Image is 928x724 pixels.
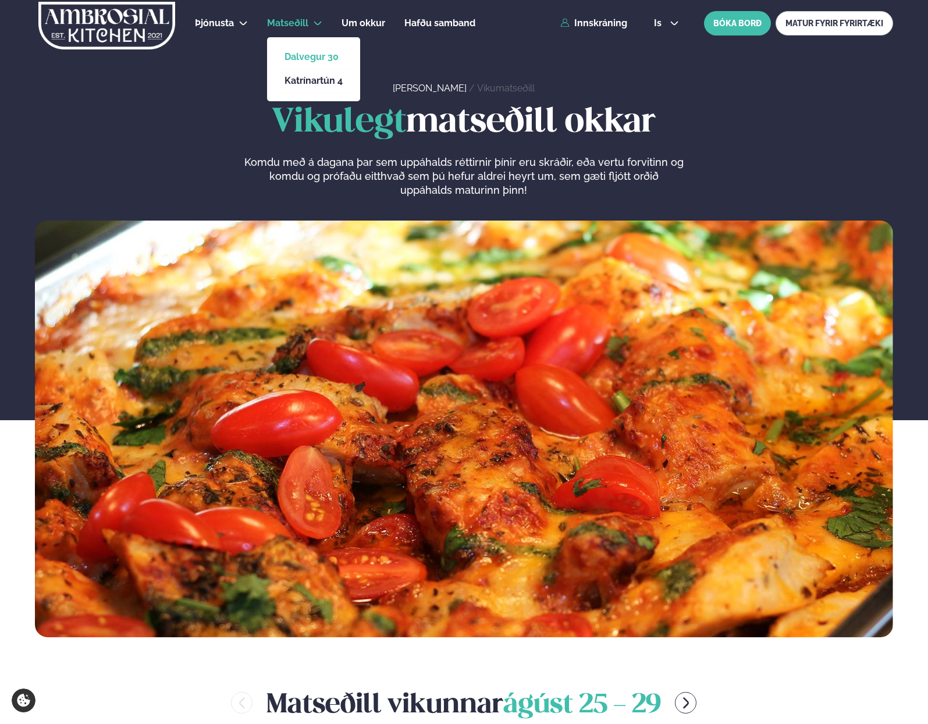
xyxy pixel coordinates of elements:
a: Cookie settings [12,688,35,712]
a: Vikumatseðill [477,83,535,94]
span: / [469,83,477,94]
a: Dalvegur 30 [285,52,343,62]
button: is [645,19,688,28]
img: logo [37,2,176,49]
p: Komdu með á dagana þar sem uppáhalds réttirnir þínir eru skráðir, eða vertu forvitinn og komdu og... [244,155,684,197]
a: Hafðu samband [404,16,475,30]
a: Matseðill [267,16,308,30]
a: [PERSON_NAME] [393,83,467,94]
span: Þjónusta [195,17,234,29]
a: Katrínartún 4 [285,76,343,86]
h2: Matseðill vikunnar [266,684,661,722]
span: Vikulegt [272,107,406,139]
a: MATUR FYRIR FYRIRTÆKI [776,11,893,36]
span: ágúst 25 - 29 [503,693,661,718]
span: is [654,19,665,28]
span: Um okkur [342,17,385,29]
a: Um okkur [342,16,385,30]
span: Matseðill [267,17,308,29]
h1: matseðill okkar [35,104,893,141]
button: menu-btn-right [675,692,696,714]
a: Þjónusta [195,16,234,30]
span: Hafðu samband [404,17,475,29]
button: menu-btn-left [231,692,253,714]
img: image alt [35,221,893,637]
button: BÓKA BORÐ [704,11,771,36]
a: Innskráning [560,18,627,29]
